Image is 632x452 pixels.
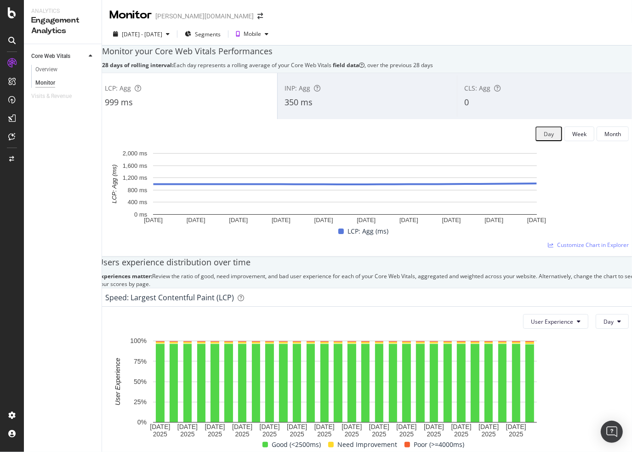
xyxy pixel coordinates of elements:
svg: A chart. [105,336,585,438]
text: [DATE] [314,423,335,430]
text: LCP: Agg (ms) [111,165,118,204]
text: 2025 [208,430,222,438]
button: Day [596,314,629,329]
text: 25% [134,398,147,406]
button: Mobile [232,27,272,41]
button: Week [564,126,594,141]
text: 1,600 ms [123,162,148,169]
span: Need Improvement [337,439,397,450]
text: [DATE] [314,217,333,224]
div: Overview [35,65,57,74]
span: Good (<2500ms) [272,439,321,450]
span: INP: Agg [285,84,310,92]
text: 2025 [509,430,523,438]
div: Monitor your Core Web Vitals Performances [102,46,632,57]
div: Core Web Vitals [31,51,70,61]
text: [DATE] [506,423,526,430]
text: [DATE] [478,423,499,430]
text: 2025 [290,430,304,438]
text: 2025 [345,430,359,438]
span: User Experience [531,318,573,326]
text: [DATE] [272,217,290,224]
text: [DATE] [144,217,163,224]
div: Day [544,130,554,138]
div: Month [604,130,621,138]
text: 1,200 ms [123,174,148,181]
div: Open Intercom Messenger [601,421,623,443]
text: [DATE] [369,423,389,430]
text: 2025 [399,430,414,438]
span: Poor (>=4000ms) [414,439,464,450]
text: [DATE] [424,423,444,430]
div: [PERSON_NAME][DOMAIN_NAME] [155,11,254,21]
a: Overview [35,65,95,74]
a: Visits & Revenue [31,92,81,101]
b: Experiences matter: [97,272,152,280]
div: Engagement Analytics [31,15,94,36]
text: [DATE] [442,217,461,224]
div: Monitor [35,78,55,88]
text: 100% [130,338,147,345]
text: [DATE] [527,217,546,224]
text: 2,000 ms [123,150,148,157]
text: 2025 [180,430,194,438]
text: 2025 [454,430,468,438]
span: 999 ms [105,97,133,108]
svg: A chart. [105,149,585,226]
div: Visits & Revenue [31,92,72,101]
b: 28 days of rolling interval: [102,61,173,69]
button: [DATE] - [DATE] [109,27,173,41]
text: [DATE] [396,423,416,430]
text: 75% [134,358,147,365]
div: Monitor [109,7,152,23]
span: Customize Chart in Explorer [557,241,629,249]
text: [DATE] [232,423,252,430]
text: [DATE] [229,217,248,224]
text: [DATE] [150,423,170,430]
text: [DATE] [177,423,198,430]
span: [DATE] - [DATE] [122,30,162,38]
text: 800 ms [128,187,148,194]
button: Segments [181,27,224,41]
span: LCP: Agg (ms) [347,226,388,237]
span: 350 ms [285,97,313,108]
text: 2025 [372,430,386,438]
div: Analytics [31,7,94,15]
button: Day [535,126,562,141]
div: Each day represents a rolling average of your Core Web Vitals , over the previous 28 days [102,61,632,69]
span: 0 [464,97,469,108]
button: Month [597,126,629,141]
text: 2025 [262,430,277,438]
button: User Experience [523,314,588,329]
text: [DATE] [260,423,280,430]
span: Day [604,318,614,326]
a: Core Web Vitals [31,51,86,61]
div: Speed: Largest Contentful Paint (LCP) [105,293,234,302]
text: 2025 [153,430,167,438]
a: Customize Chart in Explorer [548,241,629,249]
text: [DATE] [399,217,418,224]
text: User Experience [114,358,121,406]
text: [DATE] [342,423,362,430]
span: LCP: Agg [105,84,131,92]
div: Mobile [244,31,261,37]
b: field data [333,61,359,69]
text: 50% [134,378,147,385]
span: CLS: Agg [464,84,490,92]
text: 2025 [317,430,331,438]
text: [DATE] [357,217,376,224]
text: [DATE] [451,423,472,430]
text: [DATE] [187,217,205,224]
span: Segments [195,30,221,38]
a: Monitor [35,78,95,88]
text: 0 ms [134,211,148,218]
text: [DATE] [205,423,225,430]
text: 2025 [235,430,250,438]
text: 2025 [427,430,441,438]
text: 0% [137,419,147,426]
text: 2025 [482,430,496,438]
text: 400 ms [128,199,148,206]
div: Week [572,130,586,138]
